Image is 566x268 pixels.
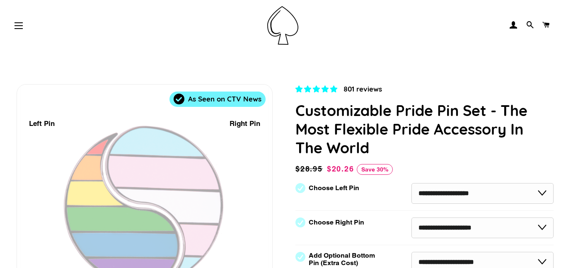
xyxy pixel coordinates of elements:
[343,85,382,93] span: 801 reviews
[309,252,378,267] label: Add Optional Bottom Pin (Extra Cost)
[309,184,359,192] label: Choose Left Pin
[327,164,354,173] span: $20.26
[230,118,260,129] div: Right Pin
[309,219,364,226] label: Choose Right Pin
[295,85,339,93] span: 4.83 stars
[267,6,298,45] img: Pin-Ace
[295,101,554,157] h1: Customizable Pride Pin Set - The Most Flexible Pride Accessory In The World
[295,163,325,175] span: $28.95
[357,164,393,175] span: Save 30%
